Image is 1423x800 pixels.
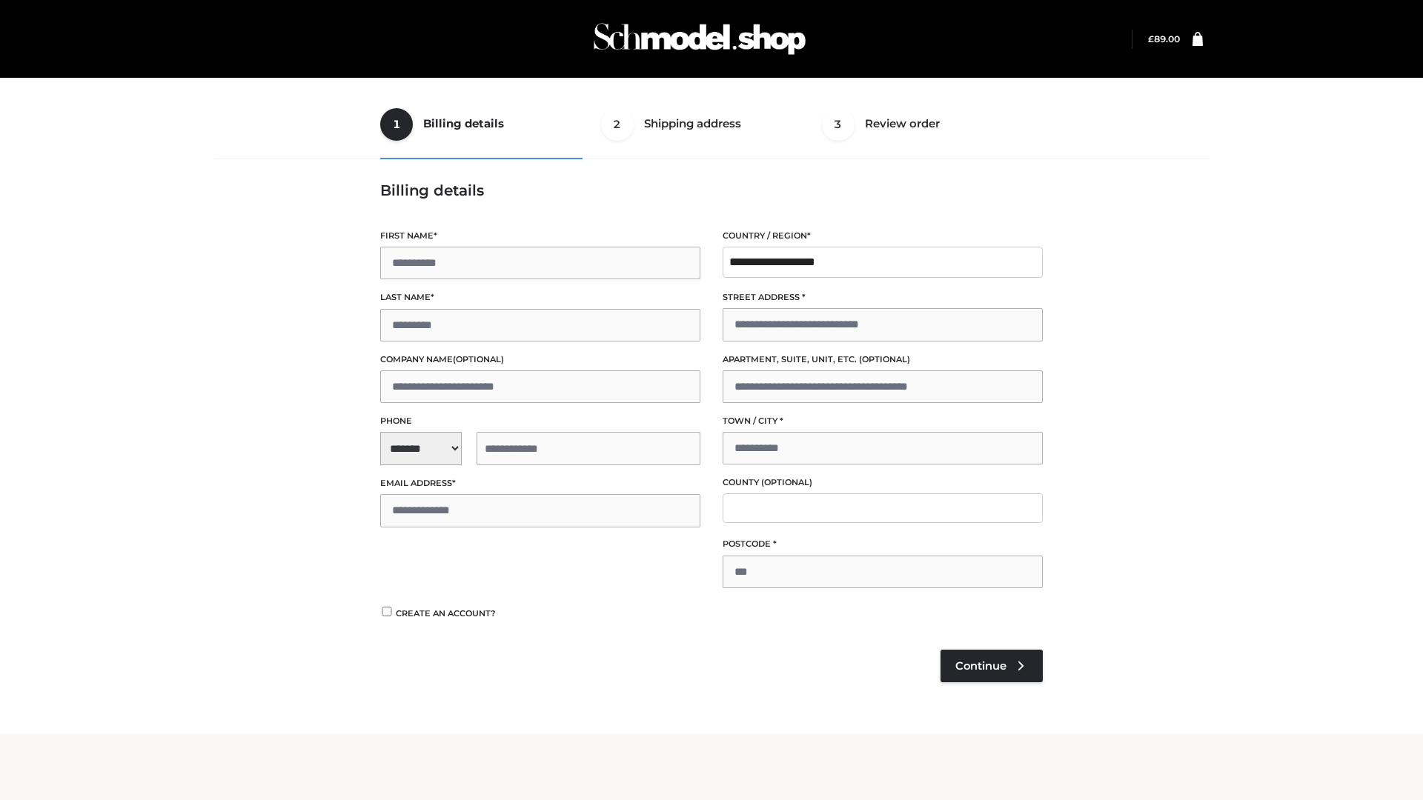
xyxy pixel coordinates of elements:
[1148,33,1154,44] span: £
[396,608,496,619] span: Create an account?
[380,229,700,243] label: First name
[380,414,700,428] label: Phone
[723,229,1043,243] label: Country / Region
[380,607,394,616] input: Create an account?
[723,476,1043,490] label: County
[723,290,1043,304] label: Street address
[955,659,1006,673] span: Continue
[723,414,1043,428] label: Town / City
[761,477,812,487] span: (optional)
[588,10,811,68] img: Schmodel Admin 964
[1148,33,1180,44] bdi: 89.00
[453,354,504,364] span: (optional)
[380,476,700,490] label: Email address
[1148,33,1180,44] a: £89.00
[380,181,1043,199] h3: Billing details
[380,290,700,304] label: Last name
[723,537,1043,551] label: Postcode
[859,354,910,364] span: (optional)
[380,353,700,367] label: Company name
[941,650,1043,682] a: Continue
[723,353,1043,367] label: Apartment, suite, unit, etc.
